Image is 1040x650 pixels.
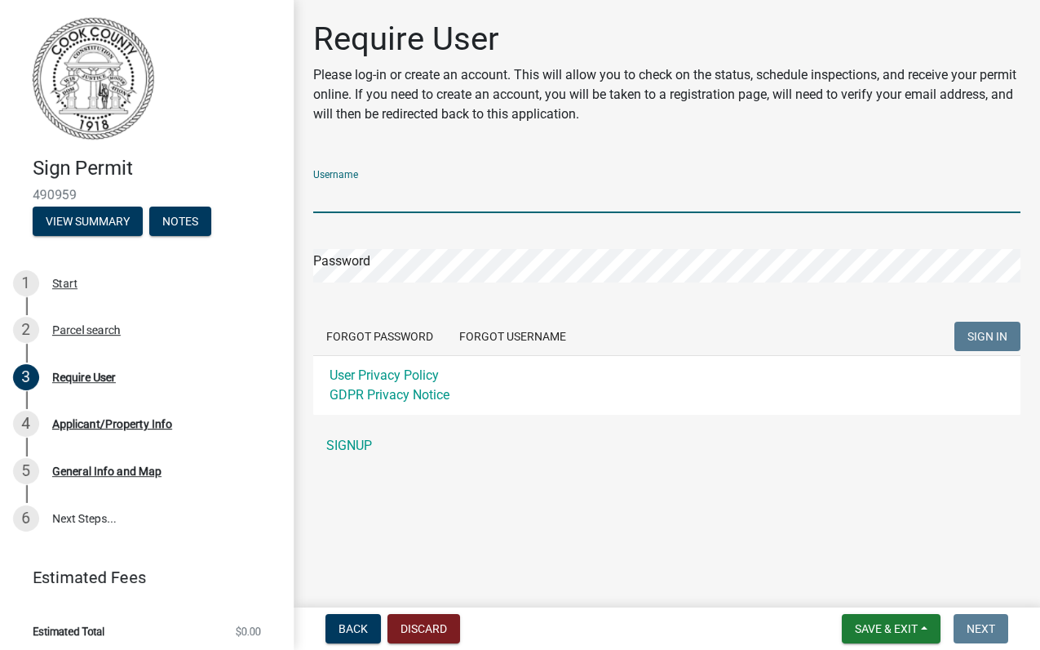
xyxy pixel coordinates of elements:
div: Require User [52,372,116,383]
button: SIGN IN [954,322,1020,351]
span: Save & Exit [855,622,918,635]
div: 1 [13,270,39,296]
div: 6 [13,505,39,532]
div: Applicant/Property Info [52,418,172,430]
a: User Privacy Policy [330,367,439,383]
div: Parcel search [52,324,121,336]
button: Forgot Username [446,322,579,351]
div: 5 [13,458,39,484]
wm-modal-confirm: Notes [149,216,211,229]
div: 2 [13,317,39,343]
a: Estimated Fees [13,561,268,594]
h1: Require User [313,20,1020,59]
div: 3 [13,364,39,390]
wm-modal-confirm: Summary [33,216,143,229]
button: Next [954,614,1008,643]
h4: Sign Permit [33,157,281,180]
span: $0.00 [236,626,261,637]
button: View Summary [33,207,143,236]
div: Start [52,278,77,289]
span: SIGN IN [967,330,1007,343]
button: Forgot Password [313,322,446,351]
img: Cook County, Georgia [33,17,154,140]
span: Back [339,622,368,635]
span: Estimated Total [33,626,104,637]
a: SIGNUP [313,430,1020,462]
p: Please log-in or create an account. This will allow you to check on the status, schedule inspecti... [313,65,1020,124]
button: Discard [387,614,460,643]
span: 490959 [33,187,261,203]
button: Back [325,614,381,643]
span: Next [967,622,995,635]
div: General Info and Map [52,465,162,477]
div: 4 [13,411,39,437]
button: Notes [149,207,211,236]
a: GDPR Privacy Notice [330,387,449,403]
button: Save & Exit [842,614,940,643]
